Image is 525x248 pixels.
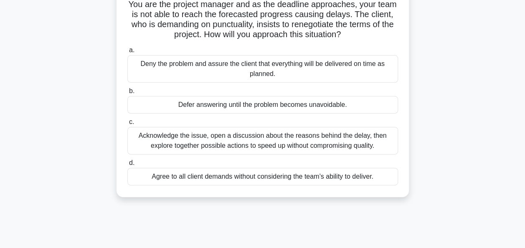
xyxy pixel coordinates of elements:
[127,96,398,114] div: Defer answering until the problem becomes unavoidable.
[127,55,398,83] div: Deny the problem and assure the client that everything will be delivered on time as planned.
[129,46,134,53] span: a.
[127,127,398,154] div: Acknowledge the issue, open a discussion about the reasons behind the delay, then explore togethe...
[129,159,134,166] span: d.
[129,118,134,125] span: c.
[127,168,398,185] div: Agree to all client demands without considering the team’s ability to deliver.
[129,87,134,94] span: b.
